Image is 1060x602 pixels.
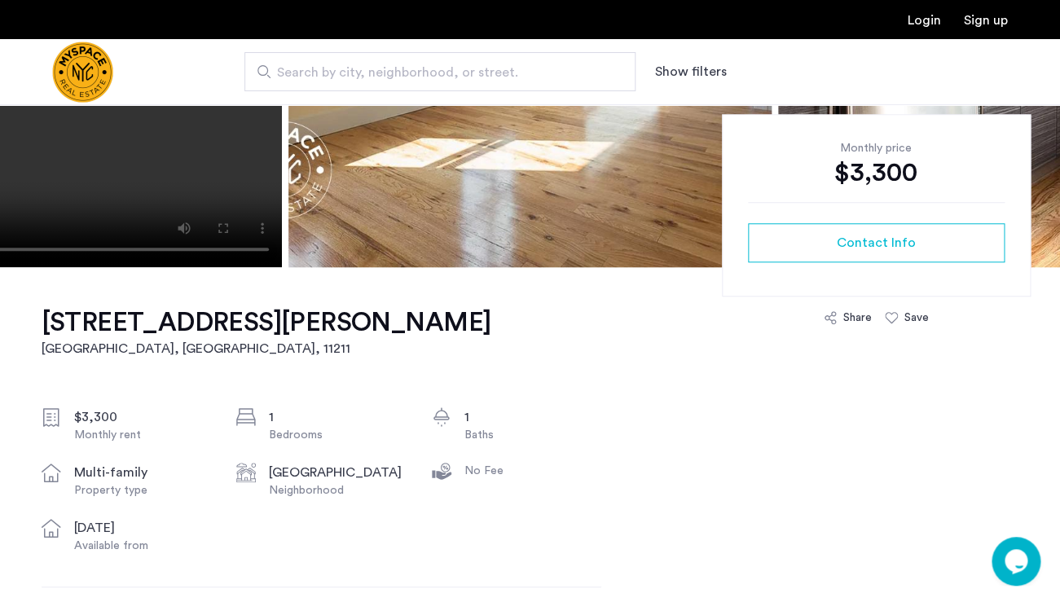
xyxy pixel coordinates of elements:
[964,14,1008,27] a: Registration
[748,140,1005,156] div: Monthly price
[42,306,491,339] h1: [STREET_ADDRESS][PERSON_NAME]
[269,482,406,499] div: Neighborhood
[655,62,727,81] button: Show or hide filters
[269,463,406,482] div: [GEOGRAPHIC_DATA]
[74,538,211,554] div: Available from
[277,63,590,82] span: Search by city, neighborhood, or street.
[748,223,1005,262] button: button
[42,339,491,358] h2: [GEOGRAPHIC_DATA], [GEOGRAPHIC_DATA] , 11211
[992,537,1044,586] iframe: chat widget
[52,42,113,103] img: logo
[74,427,211,443] div: Monthly rent
[74,463,211,482] div: multi-family
[837,233,916,253] span: Contact Info
[244,52,636,91] input: Apartment Search
[904,310,929,326] div: Save
[269,427,406,443] div: Bedrooms
[908,14,941,27] a: Login
[748,156,1005,189] div: $3,300
[464,427,601,443] div: Baths
[464,463,601,479] div: No Fee
[74,518,211,538] div: [DATE]
[269,407,406,427] div: 1
[74,482,211,499] div: Property type
[74,407,211,427] div: $3,300
[464,407,601,427] div: 1
[42,306,491,358] a: [STREET_ADDRESS][PERSON_NAME][GEOGRAPHIC_DATA], [GEOGRAPHIC_DATA], 11211
[52,42,113,103] a: Cazamio Logo
[843,310,872,326] div: Share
